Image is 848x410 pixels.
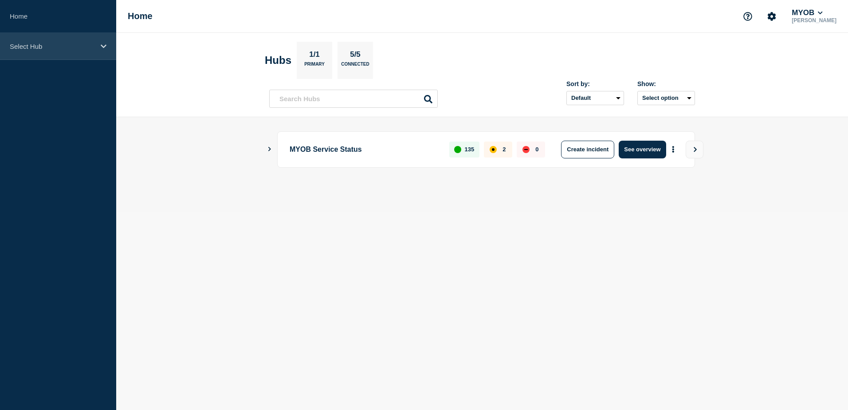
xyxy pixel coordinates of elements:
[790,8,824,17] button: MYOB
[561,141,614,158] button: Create incident
[503,146,506,153] p: 2
[667,141,679,158] button: More actions
[128,11,153,21] h1: Home
[306,50,323,62] p: 1/1
[738,7,757,26] button: Support
[686,141,703,158] button: View
[490,146,497,153] div: affected
[522,146,530,153] div: down
[566,80,624,87] div: Sort by:
[637,91,695,105] button: Select option
[762,7,781,26] button: Account settings
[465,146,475,153] p: 135
[269,90,438,108] input: Search Hubs
[290,141,439,158] p: MYOB Service Status
[454,146,461,153] div: up
[304,62,325,71] p: Primary
[265,54,291,67] h2: Hubs
[790,17,838,24] p: [PERSON_NAME]
[619,141,666,158] button: See overview
[10,43,95,50] p: Select Hub
[347,50,364,62] p: 5/5
[637,80,695,87] div: Show:
[267,146,272,153] button: Show Connected Hubs
[341,62,369,71] p: Connected
[566,91,624,105] select: Sort by
[535,146,538,153] p: 0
